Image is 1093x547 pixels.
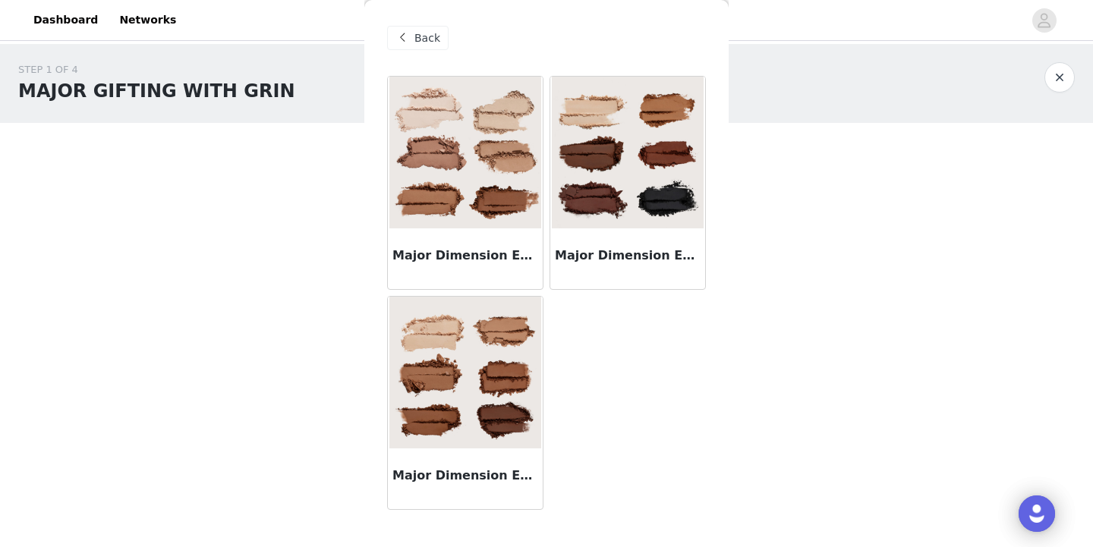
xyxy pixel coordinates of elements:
[389,297,541,448] img: Major Dimension Essential Artistry Edit Eyeshadow Palette - Medium
[18,77,295,105] h1: MAJOR GIFTING WITH GRIN
[552,77,704,228] img: Major Dimension Essential Artistry Edit Eyeshadow Palette - Deep
[1037,8,1051,33] div: avatar
[18,62,295,77] div: STEP 1 OF 4
[1019,495,1055,532] div: Open Intercom Messenger
[389,77,541,228] img: Major Dimension Essential Artistry Edit Eyeshadow Palette - Light
[555,247,701,265] h3: Major Dimension Essential Artistry Edit Eyeshadow Palette - Deep
[24,3,107,37] a: Dashboard
[392,247,538,265] h3: Major Dimension Essential Artistry Edit Eyeshadow Palette - Light
[392,467,538,485] h3: Major Dimension Essential Artistry Edit Eyeshadow Palette - Medium
[414,30,440,46] span: Back
[110,3,185,37] a: Networks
